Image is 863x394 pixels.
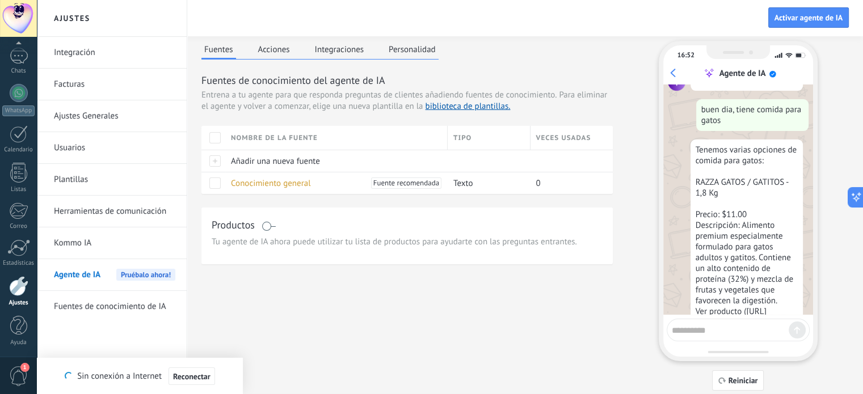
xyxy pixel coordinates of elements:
[425,101,510,112] a: biblioteca de plantillas.
[774,14,843,22] span: Activar agente de IA
[768,7,849,28] button: Activar agente de IA
[373,177,439,189] span: Fuente recomendada
[201,41,236,60] button: Fuentes
[2,146,35,154] div: Calendario
[37,100,187,132] li: Ajustes Generales
[2,67,35,75] div: Chats
[212,236,603,248] span: Tu agente de IA ahora puede utilizar tu lista de productos para ayudarte con las preguntas entran...
[2,105,35,116] div: WhatsApp
[37,227,187,259] li: Kommo IA
[712,370,764,391] button: Reiniciar
[531,172,605,194] div: 0
[225,172,442,194] div: Conocimiento general
[231,156,320,167] span: Añadir una nueva fuente
[37,259,187,291] li: Agente de IA
[54,259,175,291] a: Agente de IAPruébalo ahora!
[54,100,175,132] a: Ajustes Generales
[54,291,175,323] a: Fuentes de conocimiento de IA
[2,339,35,346] div: Ayuda
[54,69,175,100] a: Facturas
[536,178,541,189] span: 0
[37,291,187,322] li: Fuentes de conocimiento de IA
[54,132,175,164] a: Usuarios
[37,37,187,69] li: Integración
[54,259,100,291] span: Agente de IA
[37,164,187,196] li: Plantillas
[212,218,255,232] h3: Productos
[37,132,187,164] li: Usuarios
[54,37,175,69] a: Integración
[116,269,175,281] span: Pruébalo ahora!
[2,186,35,193] div: Listas
[54,227,175,259] a: Kommo IA
[312,41,367,58] button: Integraciones
[2,299,35,307] div: Ajustes
[448,172,525,194] div: Texto
[169,367,215,385] button: Reconectar
[225,126,447,150] div: Nombre de la fuente
[54,196,175,227] a: Herramientas de comunicación
[201,90,557,101] span: Entrena a tu agente para que responda preguntas de clientes añadiendo fuentes de conocimiento.
[201,90,607,112] span: Para eliminar el agente y volver a comenzar, elige una nueva plantilla en la
[37,196,187,227] li: Herramientas de comunicación
[201,73,613,87] h3: Fuentes de conocimiento del agente de IA
[2,223,35,230] div: Correo
[231,178,311,189] span: Conocimiento general
[719,68,765,79] div: Agente de IA
[386,41,439,58] button: Personalidad
[677,51,694,60] div: 16:52
[173,372,211,380] span: Reconectar
[54,164,175,196] a: Plantillas
[2,260,35,267] div: Estadísticas
[696,99,809,131] div: buen dia, tiene comida para gatos
[255,41,293,58] button: Acciones
[37,69,187,100] li: Facturas
[20,363,30,372] span: 1
[448,126,530,150] div: Tipo
[453,178,473,189] span: Texto
[65,367,214,385] div: Sin conexión a Internet
[729,376,758,384] span: Reiniciar
[531,126,613,150] div: Veces usadas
